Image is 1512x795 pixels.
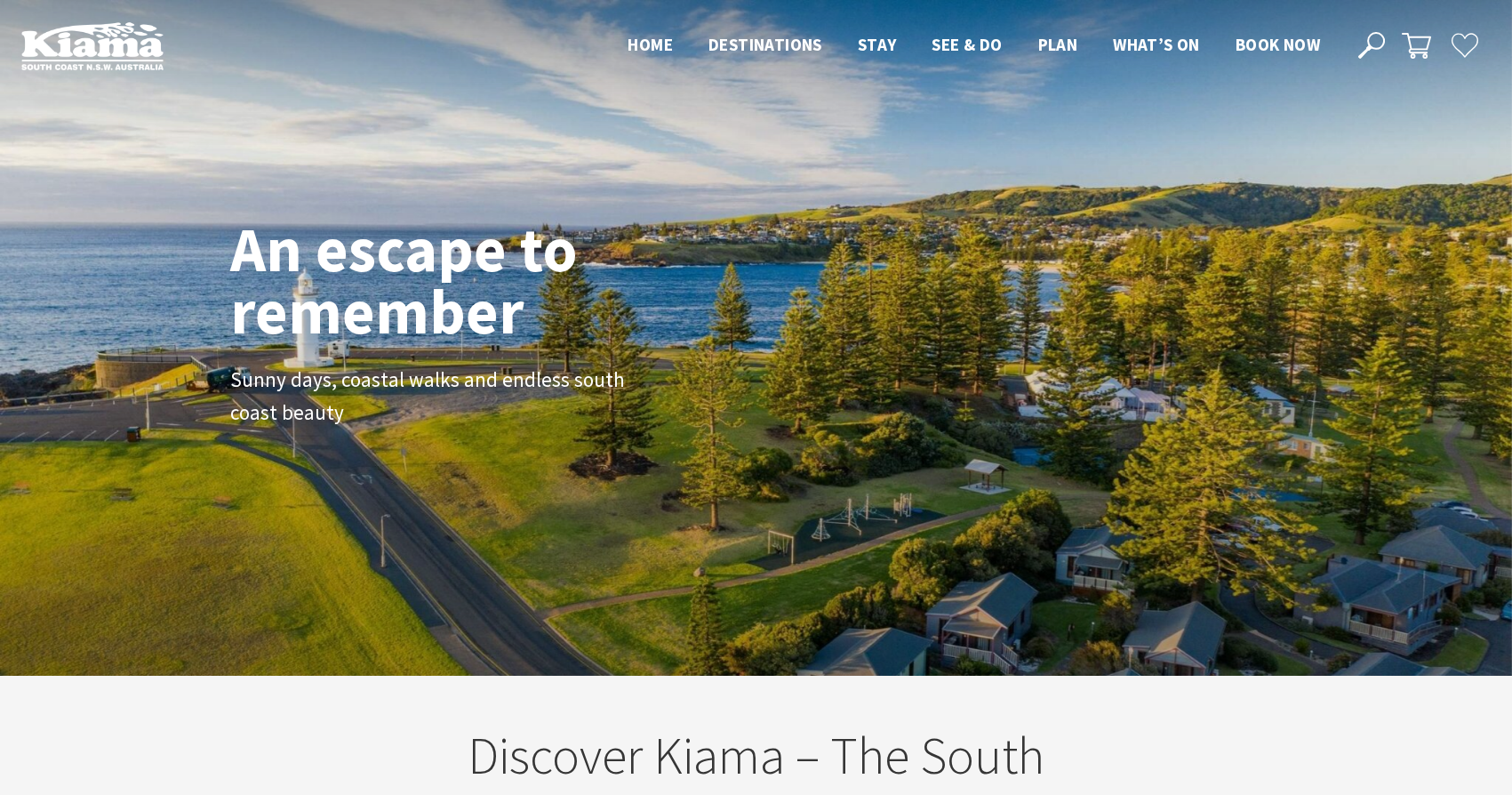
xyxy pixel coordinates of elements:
[932,34,1002,55] span: See & Do
[1113,34,1200,55] span: What’s On
[21,21,164,70] img: Kiama Logo
[858,34,897,55] span: Stay
[1038,34,1078,55] span: Plan
[230,364,630,430] p: Sunny days, coastal walks and endless south coast beauty
[610,31,1338,60] nav: Main Menu
[628,34,673,55] span: Home
[708,34,822,55] span: Destinations
[230,218,719,342] h1: An escape to remember
[1236,34,1320,55] span: Book now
